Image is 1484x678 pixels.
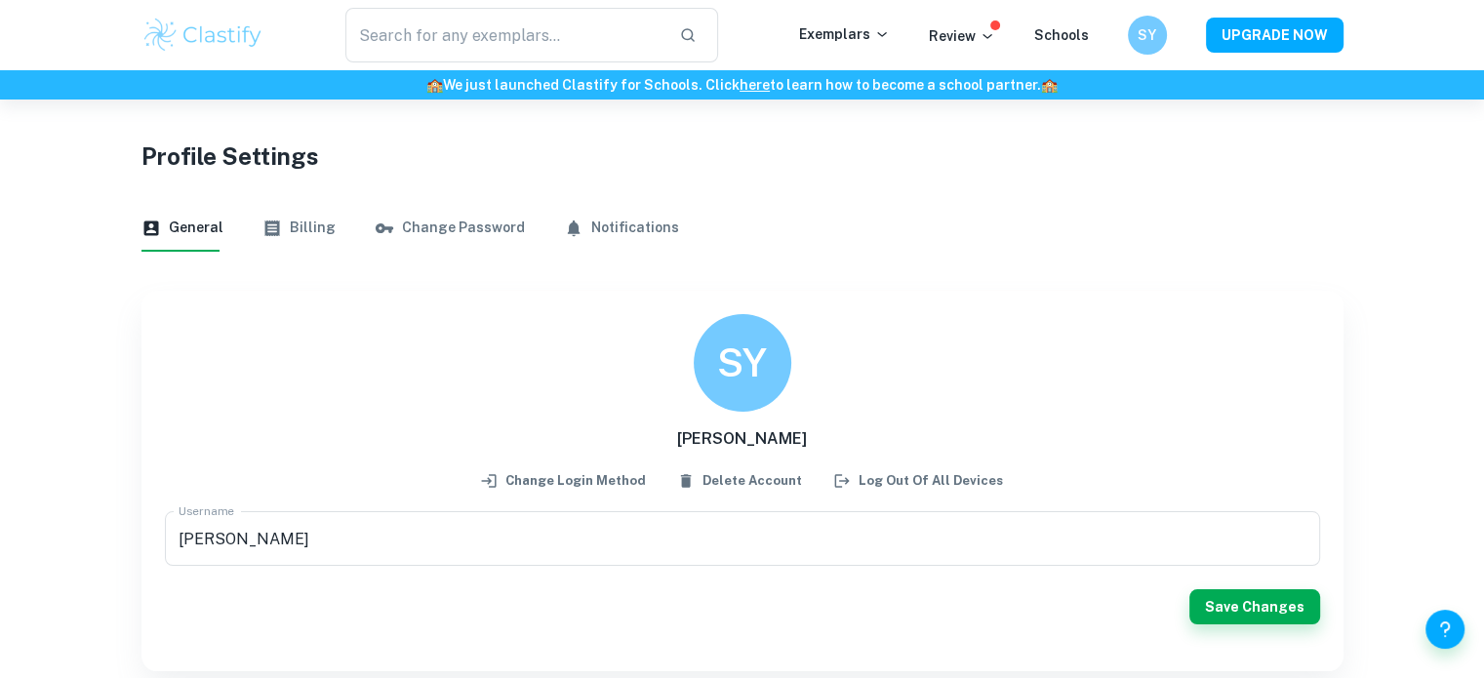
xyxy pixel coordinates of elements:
[674,466,807,496] button: Delete Account
[262,205,336,252] button: Billing
[1206,18,1344,53] button: UPGRADE NOW
[426,77,443,93] span: 🏫
[1189,589,1320,624] button: Save Changes
[179,502,234,519] label: Username
[4,74,1480,96] h6: We just launched Clastify for Schools. Click to learn how to become a school partner.
[141,139,1344,174] h1: Profile Settings
[677,427,807,451] h6: [PERSON_NAME]
[564,205,679,252] button: Notifications
[740,77,770,93] a: here
[717,333,767,394] h6: SY
[1425,610,1464,649] button: Help and Feedback
[830,466,1008,496] button: Log out of all devices
[345,8,664,62] input: Search for any exemplars...
[929,25,995,47] p: Review
[141,205,223,252] button: General
[1034,27,1089,43] a: Schools
[141,16,265,55] img: Clastify logo
[1128,16,1167,55] button: SY
[375,205,525,252] button: Change Password
[799,23,890,45] p: Exemplars
[1041,77,1058,93] span: 🏫
[1136,24,1158,46] h6: SY
[477,466,651,496] button: Change login method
